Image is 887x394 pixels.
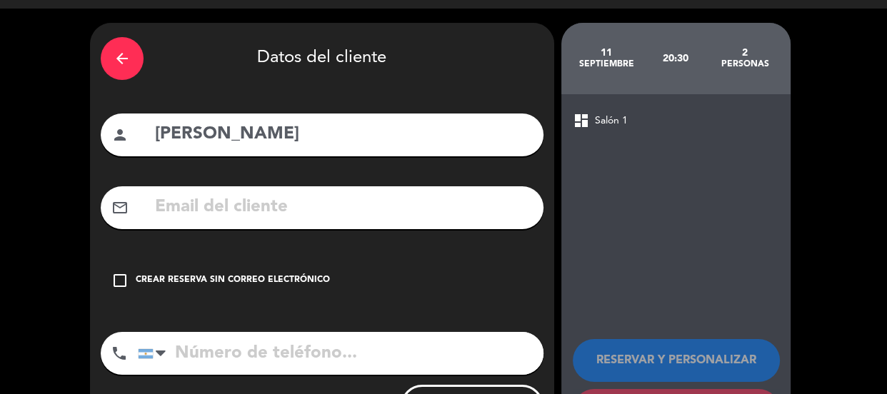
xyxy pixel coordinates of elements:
[154,193,533,222] input: Email del cliente
[154,120,533,149] input: Nombre del cliente
[572,59,641,70] div: septiembre
[136,273,330,288] div: Crear reserva sin correo electrónico
[641,34,710,84] div: 20:30
[111,345,128,362] i: phone
[101,34,543,84] div: Datos del cliente
[111,126,129,143] i: person
[111,199,129,216] i: mail_outline
[111,272,129,289] i: check_box_outline_blank
[114,50,131,67] i: arrow_back
[710,47,779,59] div: 2
[572,47,641,59] div: 11
[573,112,590,129] span: dashboard
[710,59,779,70] div: personas
[139,333,171,374] div: Argentina: +54
[573,339,780,382] button: RESERVAR Y PERSONALIZAR
[138,332,543,375] input: Número de teléfono...
[595,113,628,129] span: Salón 1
